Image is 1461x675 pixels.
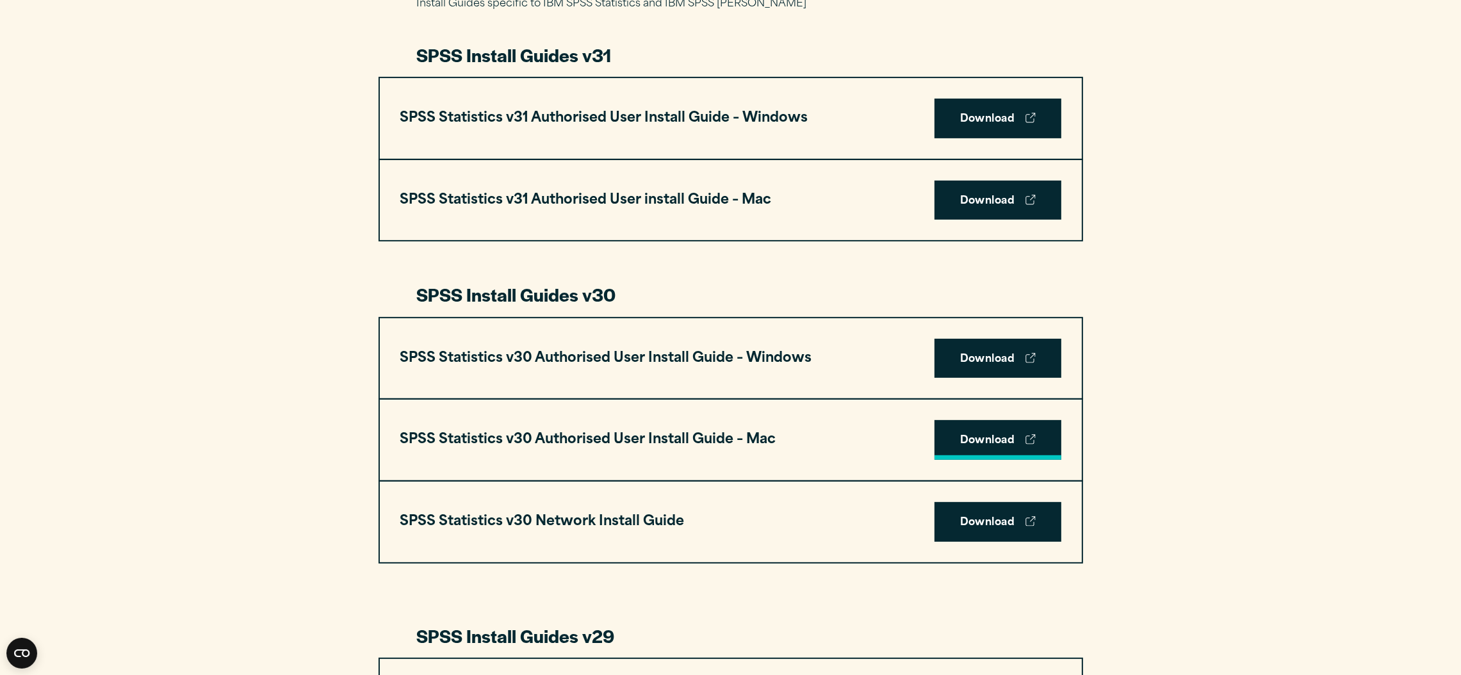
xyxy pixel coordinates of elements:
h3: SPSS Statistics v30 Network Install Guide [400,510,685,534]
a: Download [935,339,1061,378]
h3: SPSS Statistics v31 Authorised User install Guide – Mac [400,188,772,213]
h3: SPSS Statistics v31 Authorised User Install Guide – Windows [400,106,808,131]
h3: SPSS Statistics v30 Authorised User Install Guide – Windows [400,346,812,371]
button: Open CMP widget [6,638,37,669]
h3: SPSS Install Guides v29 [417,624,1045,648]
h3: SPSS Install Guides v30 [417,282,1045,307]
h3: SPSS Install Guides v31 [417,43,1045,67]
a: Download [935,502,1061,542]
a: Download [935,99,1061,138]
h3: SPSS Statistics v30 Authorised User Install Guide – Mac [400,428,776,452]
a: Download [935,420,1061,460]
a: Download [935,181,1061,220]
